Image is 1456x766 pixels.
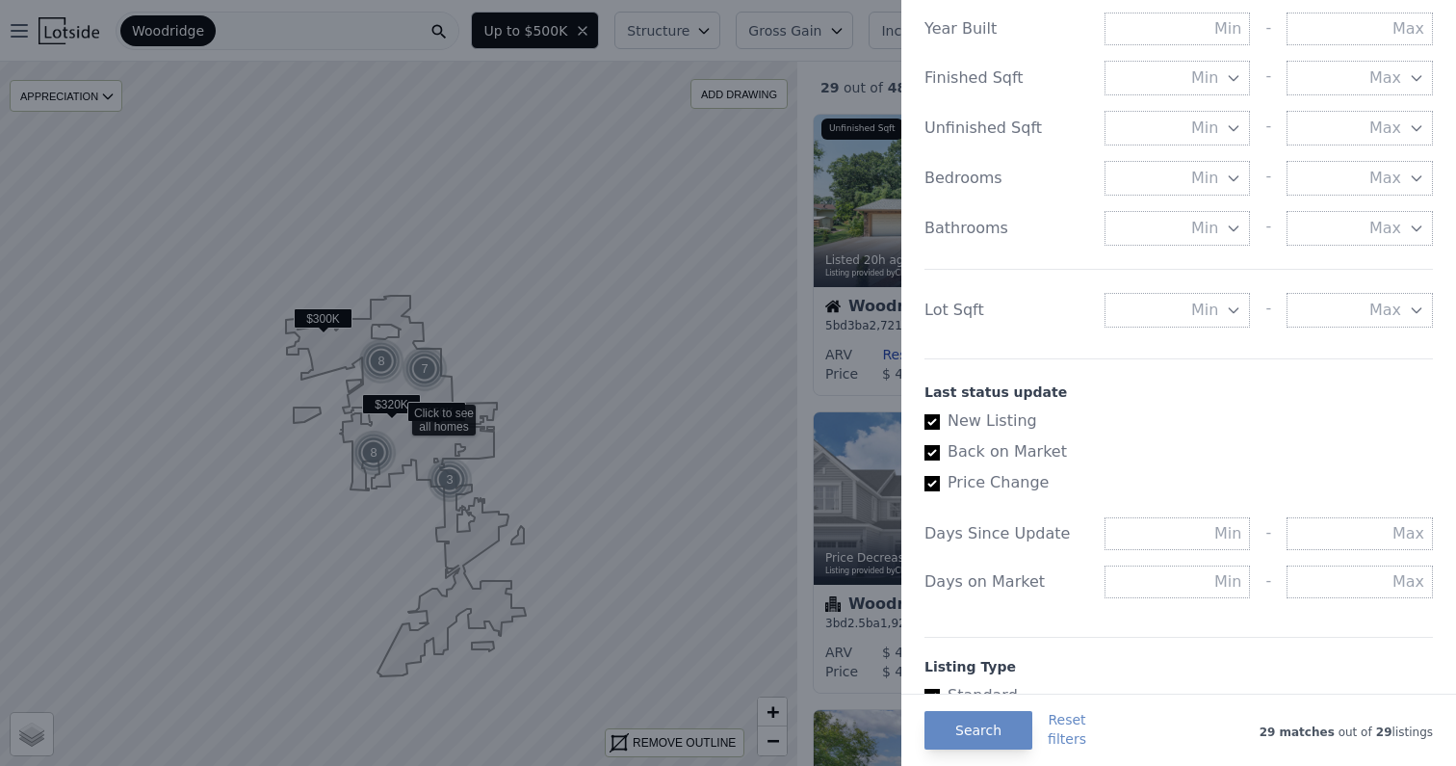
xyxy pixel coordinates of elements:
[924,684,1417,707] label: Standard
[924,476,940,491] input: Price Change
[924,299,1089,322] div: Lot Sqft
[1287,211,1433,246] button: Max
[1191,217,1218,240] span: Min
[924,689,940,704] input: Standard
[1369,66,1401,90] span: Max
[1287,61,1433,95] button: Max
[924,570,1089,594] div: Days on Market
[1369,299,1401,322] span: Max
[1265,61,1271,95] div: -
[1105,111,1251,145] button: Min
[1265,566,1271,598] div: -
[924,167,1089,190] div: Bedrooms
[1048,710,1086,749] button: Resetfilters
[924,445,940,461] input: Back on Market
[924,440,1417,463] label: Back on Market
[1191,167,1218,190] span: Min
[924,711,1032,750] button: Search
[1287,566,1433,598] input: Max
[924,657,1433,676] div: Listing Type
[1287,293,1433,328] button: Max
[1191,117,1218,140] span: Min
[1287,13,1433,45] input: Max
[924,66,1089,90] div: Finished Sqft
[924,117,1089,140] div: Unfinished Sqft
[924,414,940,430] input: New Listing
[1265,111,1271,145] div: -
[1105,293,1251,328] button: Min
[1265,517,1271,550] div: -
[1265,161,1271,196] div: -
[1265,293,1271,328] div: -
[1369,217,1401,240] span: Max
[1287,517,1433,550] input: Max
[1369,167,1401,190] span: Max
[1260,726,1335,739] span: 29 matches
[1191,66,1218,90] span: Min
[924,17,1089,40] div: Year Built
[924,383,1433,402] div: Last status update
[1105,211,1251,246] button: Min
[924,471,1417,494] label: Price Change
[924,522,1089,545] div: Days Since Update
[1369,117,1401,140] span: Max
[1086,721,1433,740] div: out of listings
[1191,299,1218,322] span: Min
[1105,517,1251,550] input: Min
[1105,566,1251,598] input: Min
[1287,111,1433,145] button: Max
[924,217,1089,240] div: Bathrooms
[1265,211,1271,246] div: -
[1105,13,1251,45] input: Min
[1265,13,1271,45] div: -
[924,409,1417,433] label: New Listing
[1105,161,1251,196] button: Min
[1372,726,1392,739] span: 29
[1105,61,1251,95] button: Min
[1287,161,1433,196] button: Max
